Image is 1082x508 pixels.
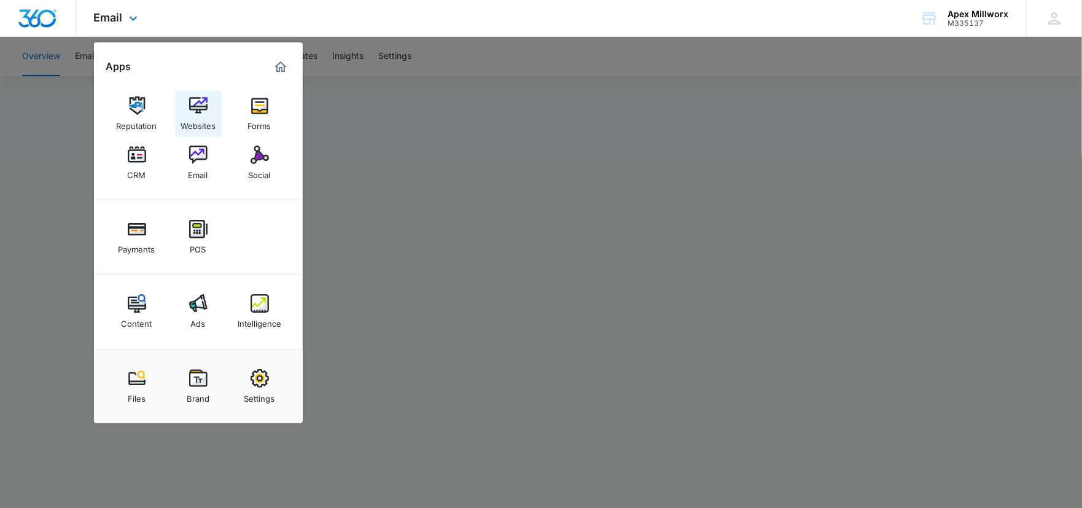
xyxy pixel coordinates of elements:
div: Brand [187,388,209,404]
a: Reputation [114,90,160,137]
div: Intelligence [238,313,281,329]
div: Settings [244,388,275,404]
div: account name [948,9,1008,19]
a: Brand [175,363,222,410]
div: Websites [181,115,216,131]
div: Forms [248,115,271,131]
a: Content [114,288,160,335]
div: CRM [128,164,146,180]
a: Ads [175,288,222,335]
div: POS [190,238,206,254]
a: CRM [114,139,160,186]
h2: Apps [106,61,131,72]
a: Intelligence [236,288,283,335]
a: Marketing 360® Dashboard [271,57,290,77]
div: Reputation [117,115,157,131]
a: Email [175,139,222,186]
div: Social [249,164,271,180]
a: Websites [175,90,222,137]
a: Settings [236,363,283,410]
div: Email [189,164,208,180]
div: Content [122,313,152,329]
div: Files [128,388,146,404]
a: Payments [114,214,160,260]
span: Email [94,11,123,24]
a: Files [114,363,160,410]
a: Forms [236,90,283,137]
div: account id [948,19,1008,28]
a: POS [175,214,222,260]
a: Social [236,139,283,186]
div: Ads [191,313,206,329]
div: Payments [119,238,155,254]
